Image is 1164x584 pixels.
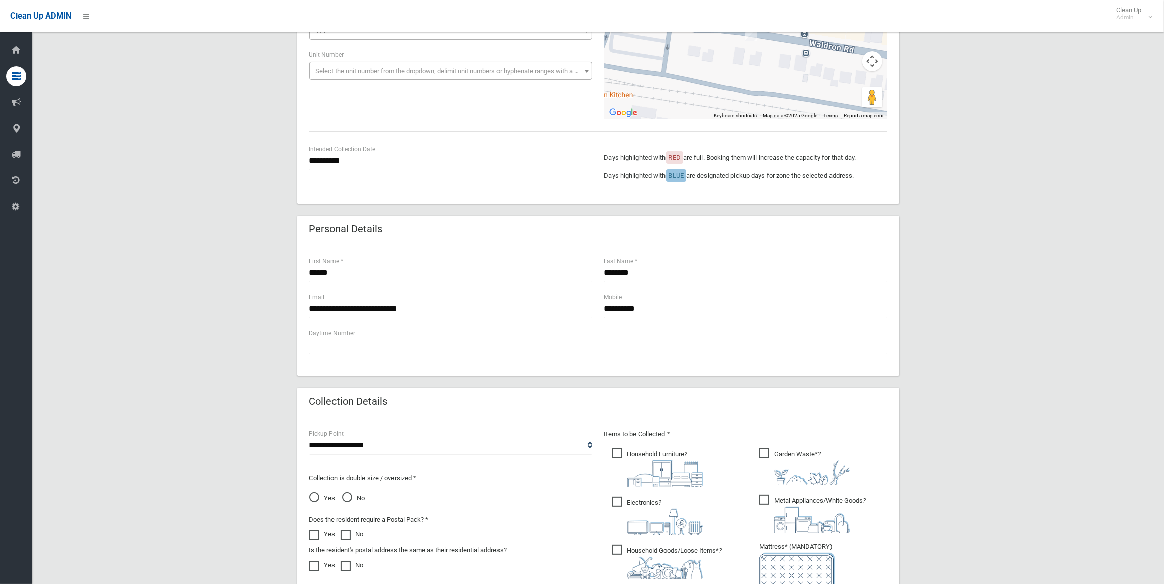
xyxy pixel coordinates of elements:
[759,495,866,533] span: Metal Appliances/White Goods
[342,492,365,504] span: No
[612,545,722,579] span: Household Goods/Loose Items*
[844,113,884,118] a: Report a map error
[627,557,703,579] img: b13cc3517677393f34c0a387616ef184.png
[309,559,336,571] label: Yes
[862,87,882,107] button: Drag Pegman onto the map to open Street View
[627,509,703,535] img: 394712a680b73dbc3d2a6a3a7ffe5a07.png
[607,106,640,119] img: Google
[862,51,882,71] button: Map camera controls
[607,106,640,119] a: Open this area in Google Maps (opens a new window)
[714,112,757,119] button: Keyboard shortcuts
[774,507,850,533] img: 36c1b0289cb1767239cdd3de9e694f19.png
[774,497,866,533] i: ?
[669,154,681,161] span: RED
[309,528,336,540] label: Yes
[341,559,364,571] label: No
[763,113,818,118] span: Map data ©2025 Google
[824,113,838,118] a: Terms (opens in new tab)
[604,152,887,164] p: Days highlighted with are full. Booking them will increase the capacity for that day.
[774,450,850,485] i: ?
[309,544,507,556] label: Is the resident's postal address the same as their residential address?
[1111,6,1151,21] span: Clean Up
[774,460,850,485] img: 4fd8a5c772b2c999c83690221e5242e0.png
[627,547,722,579] i: ?
[297,392,400,411] header: Collection Details
[669,172,684,179] span: BLUE
[1116,14,1141,21] small: Admin
[627,450,703,487] i: ?
[309,492,336,504] span: Yes
[309,472,592,484] p: Collection is double size / oversized *
[341,528,364,540] label: No
[759,448,850,485] span: Garden Waste*
[612,448,703,487] span: Household Furniture
[316,67,596,75] span: Select the unit number from the dropdown, delimit unit numbers or hyphenate ranges with a comma
[316,27,326,35] span: 111
[627,499,703,535] i: ?
[604,428,887,440] p: Items to be Collected *
[612,497,703,535] span: Electronics
[604,170,887,182] p: Days highlighted with are designated pickup days for zone the selected address.
[297,219,395,239] header: Personal Details
[627,460,703,487] img: aa9efdbe659d29b613fca23ba79d85cb.png
[10,11,71,21] span: Clean Up ADMIN
[745,24,757,41] div: 111 Waldron Road, CHESTER HILL NSW 2162
[309,514,429,526] label: Does the resident require a Postal Pack? *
